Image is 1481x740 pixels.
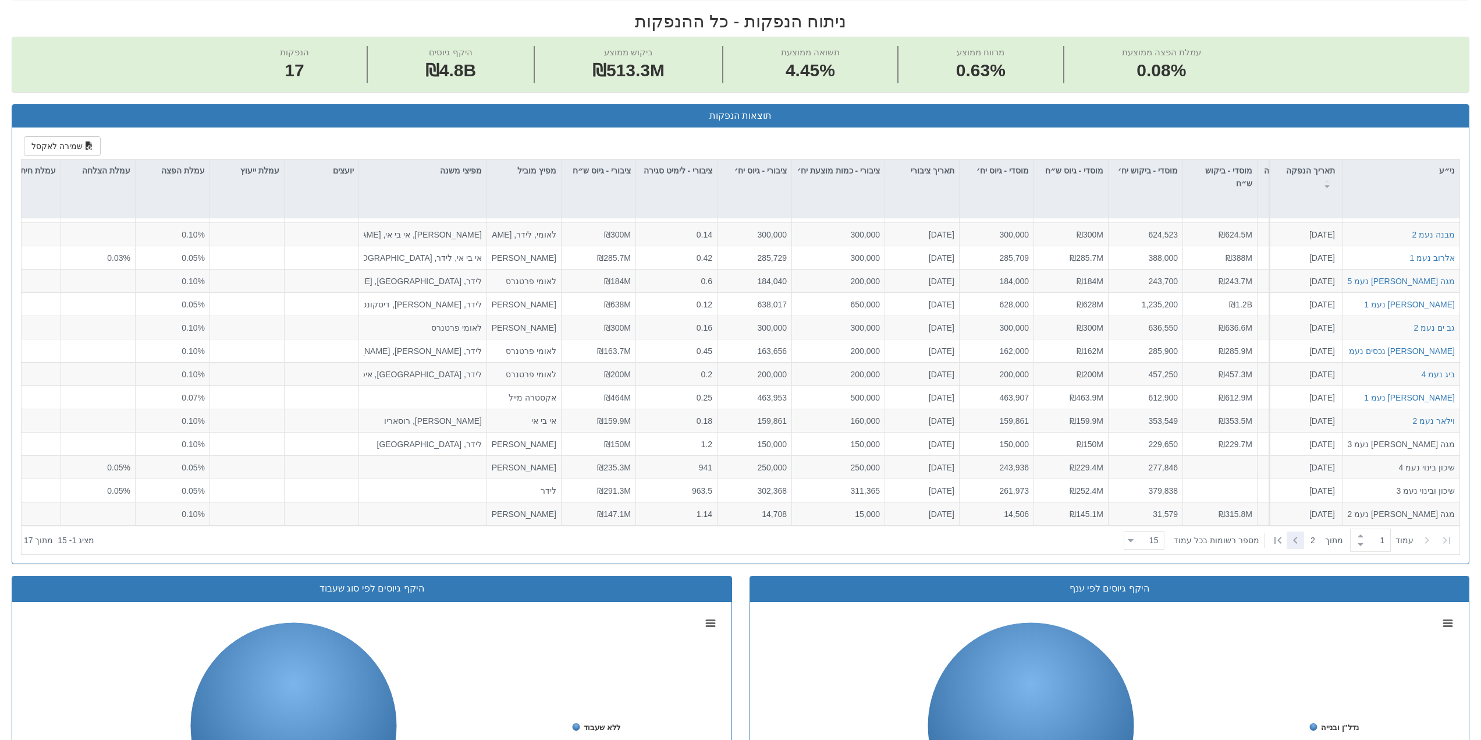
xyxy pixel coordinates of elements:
[1274,252,1335,263] div: [DATE]
[1122,58,1201,83] span: 0.08%
[1412,415,1455,426] button: וילאר נעמ 2
[1219,392,1252,402] span: ₪612.9M
[1113,298,1178,310] div: 1,235,200
[1348,508,1455,519] div: מגה [PERSON_NAME] נעמ 2
[1077,276,1103,285] span: ₪184M
[604,439,631,448] span: ₪150M
[140,508,205,519] div: 0.10%
[964,484,1029,496] div: 261,973
[1077,439,1103,448] span: ₪150M
[1219,369,1252,378] span: ₪457.3M
[964,345,1029,356] div: 162,000
[890,298,954,310] div: [DATE]
[797,321,880,333] div: 300,000
[140,461,205,473] div: 0.05%
[492,368,556,380] div: לאומי פרטנרס
[24,136,101,156] button: שמירה לאקסל
[280,47,309,57] span: הנפקות
[1274,484,1335,496] div: [DATE]
[1274,508,1335,519] div: [DATE]
[280,58,309,83] span: 17
[592,61,665,80] span: ₪513.3M
[21,582,723,596] div: היקף גיוסים לפי סוג שעבוד
[890,252,954,263] div: [DATE]
[722,345,787,356] div: 163,656
[1274,298,1335,310] div: [DATE]
[1149,534,1163,546] div: 15
[136,160,209,182] div: עמלת הפצה
[492,228,556,240] div: לאומי, לידר, [PERSON_NAME]
[1274,321,1335,333] div: [DATE]
[597,486,631,495] span: ₪291.3M
[492,415,556,426] div: אי בי אי
[1219,509,1252,518] span: ₪315.8M
[1274,461,1335,473] div: [DATE]
[781,58,840,83] span: 4.45%
[641,415,712,426] div: 0.18
[1414,321,1455,333] button: גב ים נעמ 2
[1409,252,1455,263] button: אלרוב נעמ 1
[1070,462,1103,472] span: ₪229.4M
[797,415,880,426] div: 160,000
[1364,391,1455,403] button: [PERSON_NAME] נעמ 1
[1113,252,1178,263] div: 388,000
[956,58,1006,83] span: 0.63%
[1077,299,1103,309] span: ₪628M
[1321,723,1359,732] tspan: נדל"ן ובנייה
[722,252,787,263] div: 285,729
[964,438,1029,449] div: 150,000
[1274,415,1335,426] div: [DATE]
[604,47,653,57] span: ביקוש ממוצע
[1364,298,1455,310] button: [PERSON_NAME] נעמ 1
[492,321,556,333] div: [PERSON_NAME] חיתום
[492,298,556,310] div: [PERSON_NAME]
[885,160,959,182] div: תאריך ציבורי
[722,508,787,519] div: 14,708
[722,415,787,426] div: 159,861
[597,509,631,518] span: ₪147.1M
[1113,345,1178,356] div: 285,900
[1219,323,1252,332] span: ₪636.6M
[140,321,205,333] div: 0.10%
[425,61,476,80] span: ₪4.8B
[562,160,635,195] div: ציבורי - גיוס ש״ח
[722,368,787,380] div: 200,000
[492,345,556,356] div: לאומי פרטנרס
[964,508,1029,519] div: 14,506
[964,252,1029,263] div: 285,709
[964,368,1029,380] div: 200,000
[492,252,556,263] div: [PERSON_NAME] חיתום
[641,461,712,473] div: 941
[1226,253,1252,262] span: ₪388M
[890,275,954,286] div: [DATE]
[21,111,1460,121] h3: תוצאות הנפקות
[641,321,712,333] div: 0.16
[604,276,631,285] span: ₪184M
[890,368,954,380] div: [DATE]
[957,47,1004,57] span: מרווח ממוצע
[722,321,787,333] div: 300,000
[964,461,1029,473] div: 243,936
[1262,391,1334,403] div: 0.35%
[1070,509,1103,518] span: ₪145.1M
[641,275,712,286] div: 0.6
[722,391,787,403] div: 463,953
[641,252,712,263] div: 0.42
[364,438,482,449] div: לידר, [GEOGRAPHIC_DATA]
[364,415,482,426] div: [PERSON_NAME], רוסאריו
[636,160,717,195] div: ציבורי - לימיט סגירה
[1342,345,1455,356] button: [PERSON_NAME] נכסים נעמ 4
[140,438,205,449] div: 0.10%
[1310,534,1325,546] span: 2
[964,391,1029,403] div: 463,907
[718,160,791,195] div: ציבורי - גיוס יח׳
[1262,415,1334,426] div: 0.28%
[604,392,631,402] span: ₪464M
[364,321,482,333] div: לאומי פרטנרס
[890,461,954,473] div: [DATE]
[604,299,631,309] span: ₪638M
[61,160,135,182] div: עמלת הצלחה
[140,391,205,403] div: 0.07%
